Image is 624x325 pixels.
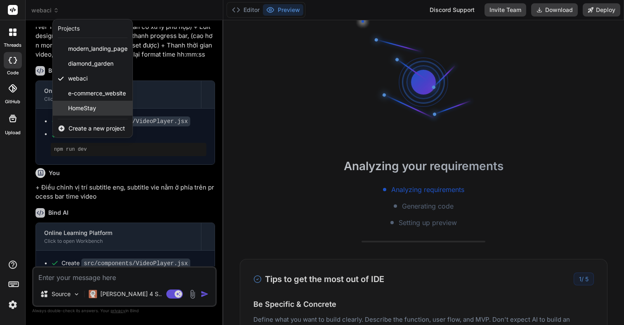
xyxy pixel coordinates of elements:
[68,89,126,97] span: e-commerce_website
[68,59,113,68] span: diamond_garden
[68,74,87,83] span: webaci
[68,104,96,112] span: HomeStay
[5,129,21,136] label: Upload
[6,298,20,312] img: settings
[7,69,19,76] label: code
[5,98,20,105] label: GitHub
[69,124,125,133] span: Create a new project
[58,24,80,33] div: Projects
[68,45,128,53] span: modern_landing_page
[4,42,21,49] label: threads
